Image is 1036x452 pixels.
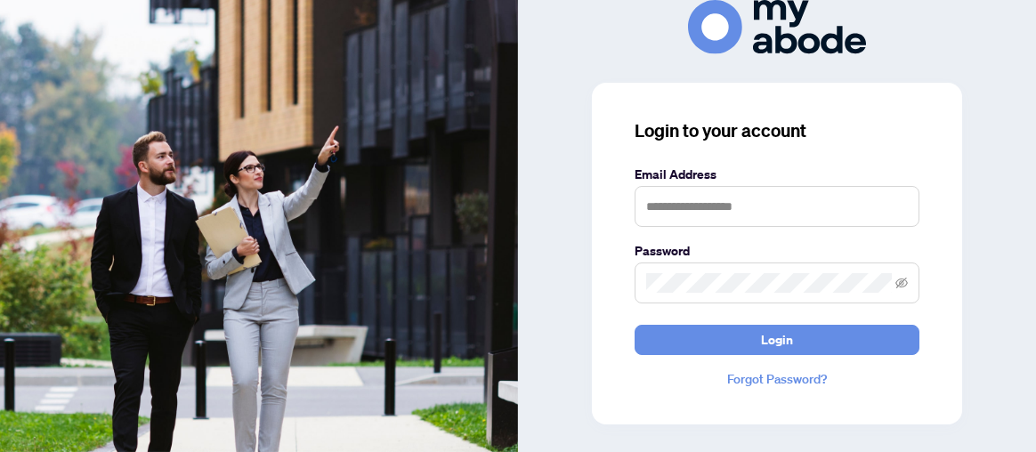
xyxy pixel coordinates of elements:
[635,369,919,389] a: Forgot Password?
[761,326,793,354] span: Login
[635,118,919,143] h3: Login to your account
[635,241,919,261] label: Password
[635,325,919,355] button: Login
[635,165,919,184] label: Email Address
[895,277,908,289] span: eye-invisible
